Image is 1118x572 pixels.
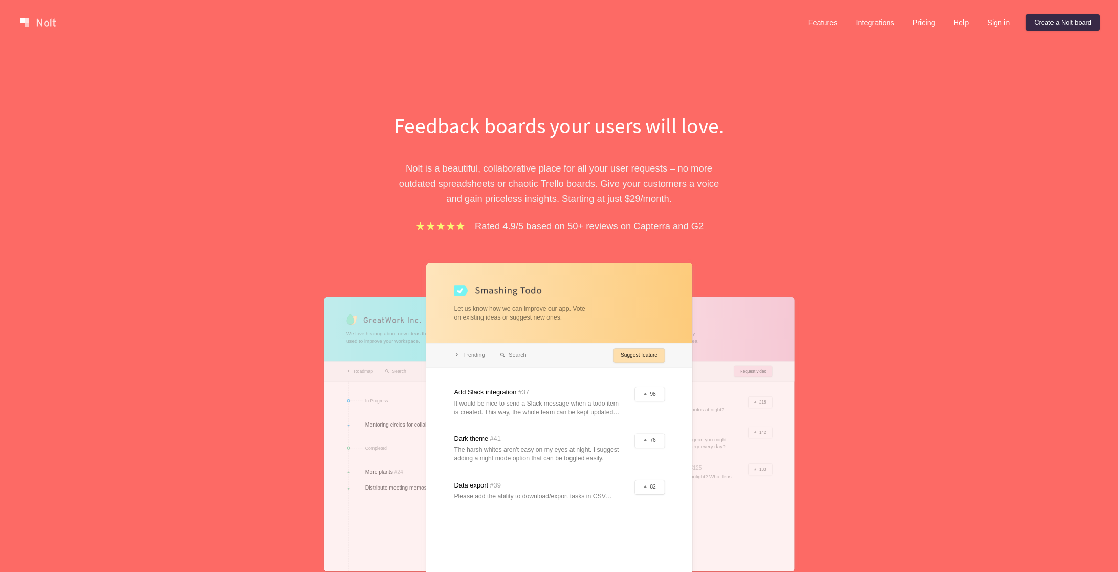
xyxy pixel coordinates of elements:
img: stars.b067e34983.png [414,220,467,232]
a: Sign in [979,14,1018,31]
a: Features [800,14,846,31]
h1: Feedback boards your users will love. [383,111,736,140]
a: Integrations [847,14,902,31]
p: Rated 4.9/5 based on 50+ reviews on Capterra and G2 [475,219,704,234]
a: Help [946,14,977,31]
a: Create a Nolt board [1026,14,1100,31]
p: Nolt is a beautiful, collaborative place for all your user requests – no more outdated spreadshee... [383,161,736,206]
a: Pricing [905,14,944,31]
